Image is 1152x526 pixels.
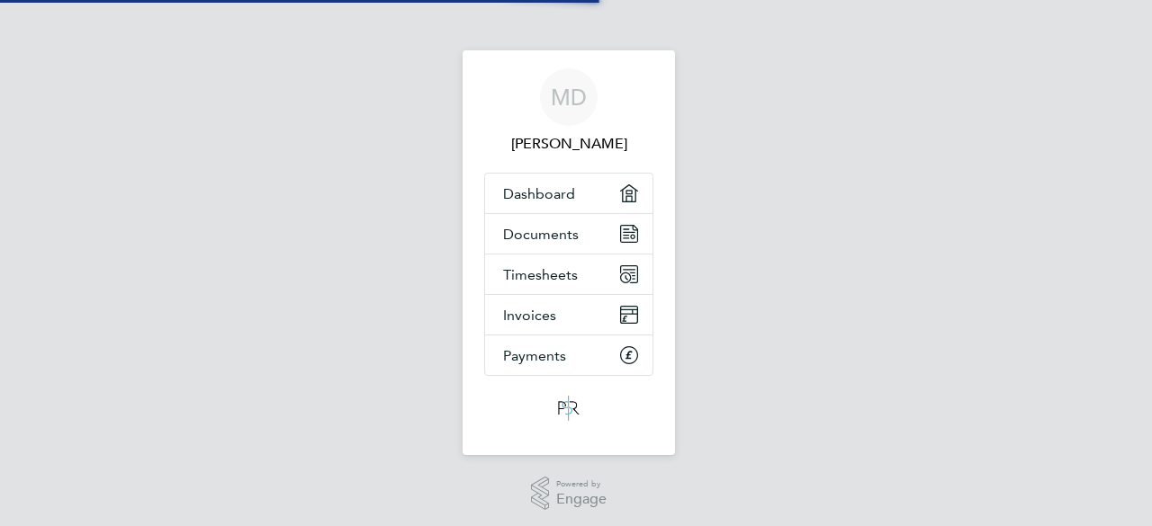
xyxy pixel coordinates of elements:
a: Invoices [485,295,652,334]
span: Payments [503,347,566,364]
a: MD[PERSON_NAME] [484,68,653,155]
span: Malcolm Devereux [484,133,653,155]
a: Documents [485,214,652,254]
img: psrsolutions-logo-retina.png [553,394,585,423]
span: Engage [556,492,607,507]
span: Documents [503,226,579,243]
nav: Main navigation [463,50,675,455]
span: Timesheets [503,266,578,283]
span: Powered by [556,477,607,492]
span: Dashboard [503,185,575,202]
a: Payments [485,335,652,375]
a: Powered byEngage [531,477,607,511]
a: Go to home page [484,394,653,423]
a: Dashboard [485,174,652,213]
a: Timesheets [485,254,652,294]
span: MD [551,85,587,109]
span: Invoices [503,307,556,324]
